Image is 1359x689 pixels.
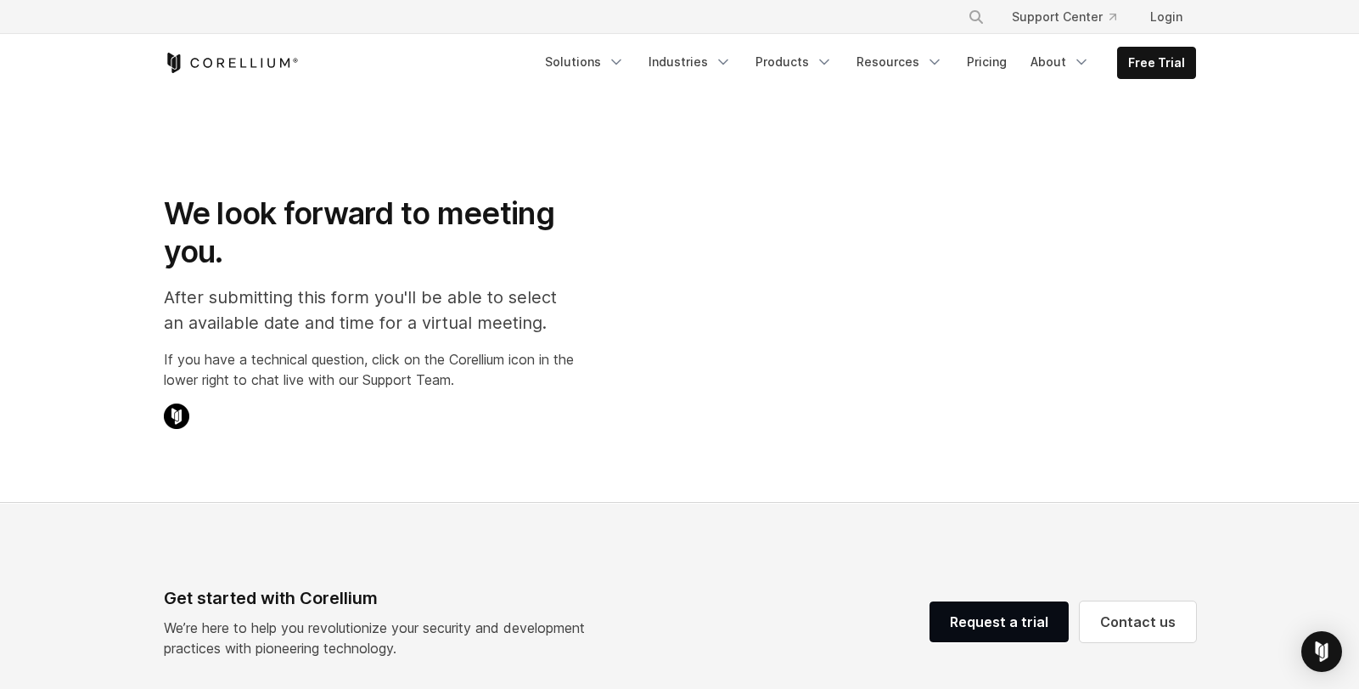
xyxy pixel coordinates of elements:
[164,404,189,429] img: Corellium Chat Icon
[947,2,1196,32] div: Navigation Menu
[164,53,299,73] a: Corellium Home
[535,47,1196,79] div: Navigation Menu
[745,47,843,77] a: Products
[535,47,635,77] a: Solutions
[961,2,991,32] button: Search
[1301,631,1342,672] div: Open Intercom Messenger
[957,47,1017,77] a: Pricing
[929,601,1069,642] a: Request a trial
[998,2,1130,32] a: Support Center
[1137,2,1196,32] a: Login
[164,349,574,390] p: If you have a technical question, click on the Corellium icon in the lower right to chat live wit...
[638,47,742,77] a: Industries
[164,285,574,336] p: After submitting this form you'll be able to select an available date and time for a virtual meet...
[1118,48,1195,78] a: Free Trial
[1080,601,1196,642] a: Contact us
[164,585,598,611] div: Get started with Corellium
[164,618,598,658] p: We’re here to help you revolutionize your security and development practices with pioneering tech...
[1020,47,1100,77] a: About
[164,195,574,271] h1: We look forward to meeting you.
[846,47,953,77] a: Resources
